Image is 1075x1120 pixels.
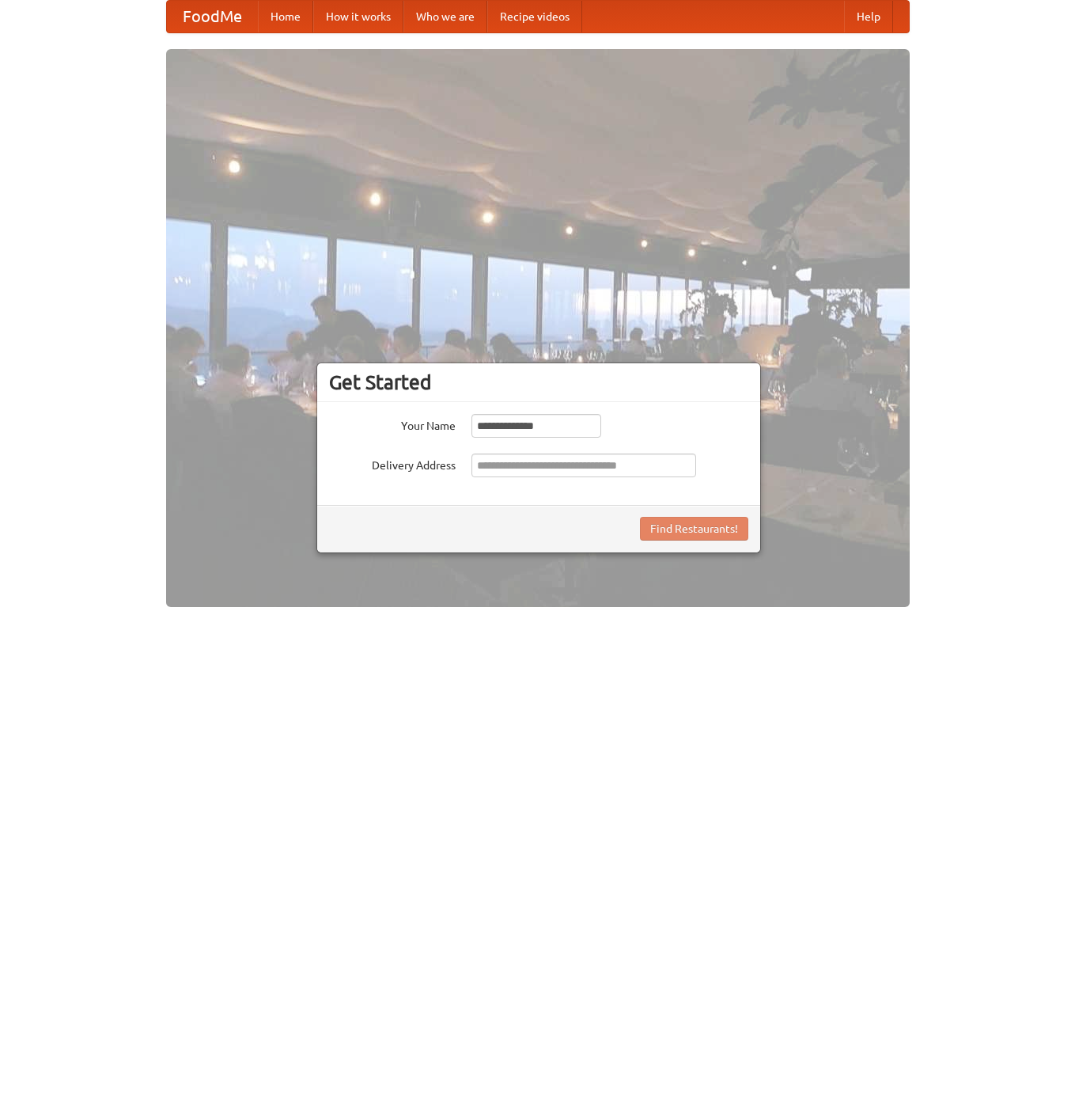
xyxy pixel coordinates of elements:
[329,414,456,434] label: Your Name
[329,454,456,473] label: Delivery Address
[313,1,403,32] a: How it works
[167,1,258,32] a: FoodMe
[487,1,582,32] a: Recipe videos
[403,1,487,32] a: Who we are
[844,1,893,32] a: Help
[329,370,748,394] h3: Get Started
[258,1,313,32] a: Home
[640,517,748,541] button: Find Restaurants!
